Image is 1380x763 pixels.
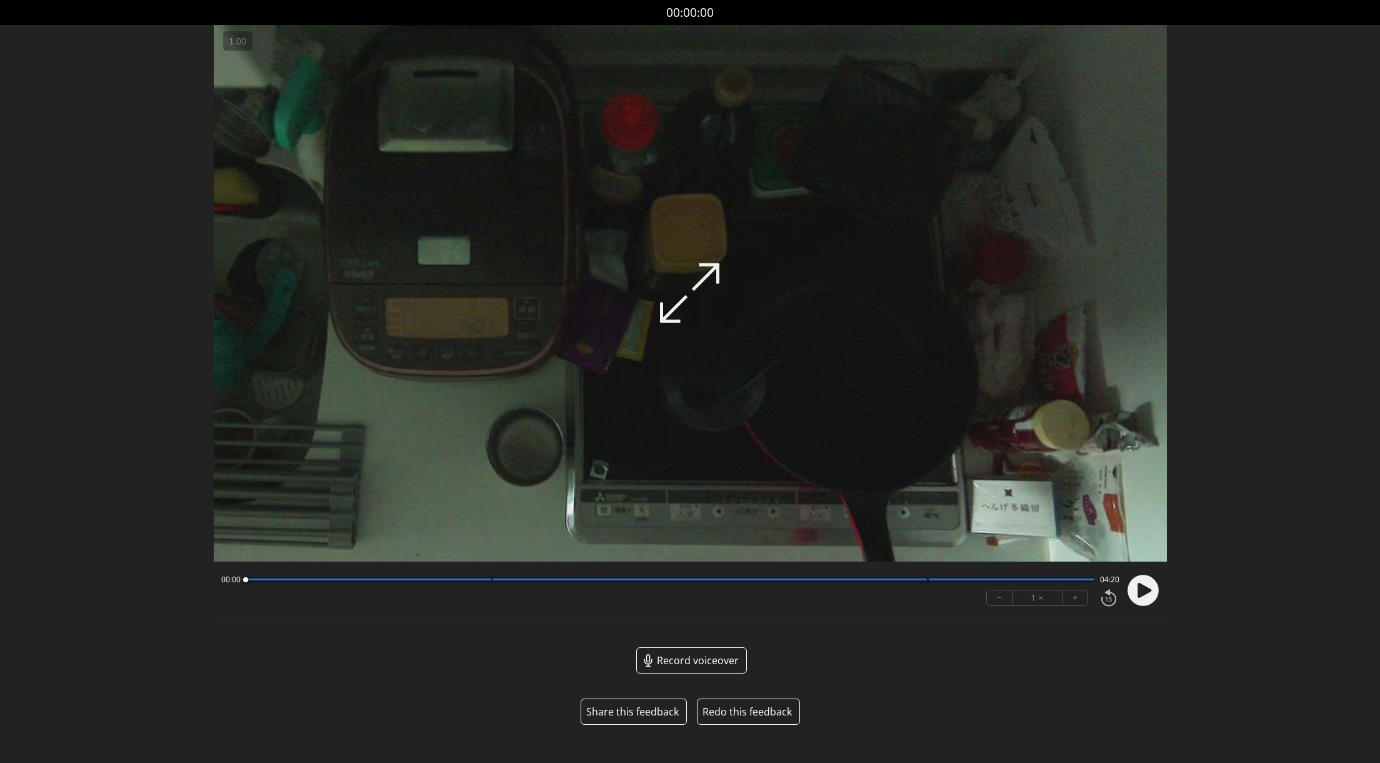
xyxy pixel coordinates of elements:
span: 00:00 [221,575,241,585]
a: Record voiceover [636,647,747,674]
button: + [1062,590,1087,605]
div: 1 × [1012,590,1062,605]
button: Share this feedback [586,704,679,719]
a: Redo this feedback [697,699,800,725]
a: 00:00:00 [666,4,714,22]
span: Record voiceover [657,653,739,668]
button: − [987,590,1012,605]
span: 04:20 [1100,575,1119,585]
